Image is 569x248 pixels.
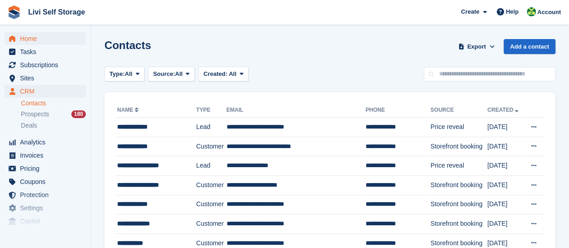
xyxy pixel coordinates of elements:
h1: Contacts [104,39,151,51]
th: Phone [366,103,430,118]
td: [DATE] [487,118,524,137]
td: Customer [196,175,226,195]
span: Type: [109,69,125,79]
th: Source [430,103,487,118]
a: Created [487,107,520,113]
td: Lead [196,156,226,176]
td: Storefront booking [430,137,487,156]
span: Home [20,32,74,45]
span: Create [461,7,479,16]
td: Price reveal [430,156,487,176]
a: Name [117,107,140,113]
a: menu [5,202,86,214]
span: All [175,69,183,79]
span: Subscriptions [20,59,74,71]
button: Created: All [198,67,248,82]
span: Account [537,8,561,17]
th: Email [226,103,365,118]
td: Storefront booking [430,195,487,214]
td: Customer [196,195,226,214]
td: [DATE] [487,137,524,156]
a: menu [5,149,86,162]
img: Alex Handyside [527,7,536,16]
td: [DATE] [487,195,524,214]
span: CRM [20,85,74,98]
a: menu [5,59,86,71]
td: Storefront booking [430,175,487,195]
button: Export [456,39,496,54]
span: Sites [20,72,74,84]
a: Add a contact [504,39,555,54]
span: Analytics [20,136,74,149]
a: menu [5,215,86,228]
td: [DATE] [487,214,524,234]
a: menu [5,85,86,98]
span: Protection [20,188,74,201]
span: All [125,69,133,79]
div: 180 [71,110,86,118]
td: Storefront booking [430,214,487,234]
span: Invoices [20,149,74,162]
span: Capital [20,215,74,228]
img: stora-icon-8386f47178a22dfd0bd8f6a31ec36ba5ce8667c1dd55bd0f319d3a0aa187defe.svg [7,5,21,19]
span: All [229,70,237,77]
span: Deals [21,121,37,130]
button: Source: All [148,67,195,82]
a: Prospects 180 [21,109,86,119]
span: Source: [153,69,175,79]
td: Price reveal [430,118,487,137]
td: Customer [196,137,226,156]
span: Created: [203,70,228,77]
span: Help [506,7,519,16]
span: Pricing [20,162,74,175]
a: menu [5,162,86,175]
a: menu [5,188,86,201]
td: [DATE] [487,175,524,195]
a: Deals [21,121,86,130]
a: menu [5,175,86,188]
a: Livi Self Storage [25,5,89,20]
a: menu [5,32,86,45]
td: [DATE] [487,156,524,176]
span: Settings [20,202,74,214]
span: Tasks [20,45,74,58]
button: Type: All [104,67,144,82]
a: menu [5,136,86,149]
td: Customer [196,214,226,234]
th: Type [196,103,226,118]
a: menu [5,72,86,84]
span: Export [467,42,486,51]
td: Lead [196,118,226,137]
a: Contacts [21,99,86,108]
span: Prospects [21,110,49,119]
a: menu [5,45,86,58]
span: Coupons [20,175,74,188]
